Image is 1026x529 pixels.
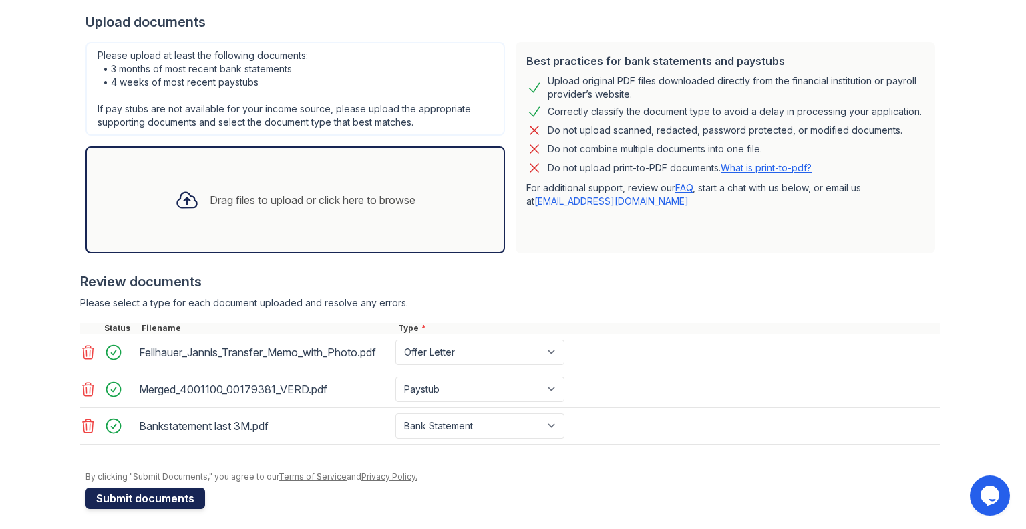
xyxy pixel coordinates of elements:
[548,104,922,120] div: Correctly classify the document type to avoid a delay in processing your application.
[721,162,812,173] a: What is print-to-pdf?
[139,415,390,437] div: Bankstatement last 3M.pdf
[279,471,347,482] a: Terms of Service
[85,471,940,482] div: By clicking "Submit Documents," you agree to our and
[526,53,924,69] div: Best practices for bank statements and paystubs
[85,42,505,136] div: Please upload at least the following documents: • 3 months of most recent bank statements • 4 wee...
[80,296,940,310] div: Please select a type for each document uploaded and resolve any errors.
[102,323,139,334] div: Status
[526,181,924,208] p: For additional support, review our , start a chat with us below, or email us at
[80,272,940,291] div: Review documents
[139,342,390,363] div: Fellhauer_Jannis_Transfer_Memo_with_Photo.pdf
[85,488,205,509] button: Submit documents
[85,13,940,31] div: Upload documents
[361,471,417,482] a: Privacy Policy.
[395,323,940,334] div: Type
[548,74,924,101] div: Upload original PDF files downloaded directly from the financial institution or payroll provider’...
[139,323,395,334] div: Filename
[548,161,812,175] p: Do not upload print-to-PDF documents.
[210,192,415,208] div: Drag files to upload or click here to browse
[534,195,689,207] a: [EMAIL_ADDRESS][DOMAIN_NAME]
[970,475,1013,516] iframe: chat widget
[675,182,693,193] a: FAQ
[548,141,762,157] div: Do not combine multiple documents into one file.
[139,379,390,400] div: Merged_4001100_00179381_VERD.pdf
[548,122,902,138] div: Do not upload scanned, redacted, password protected, or modified documents.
